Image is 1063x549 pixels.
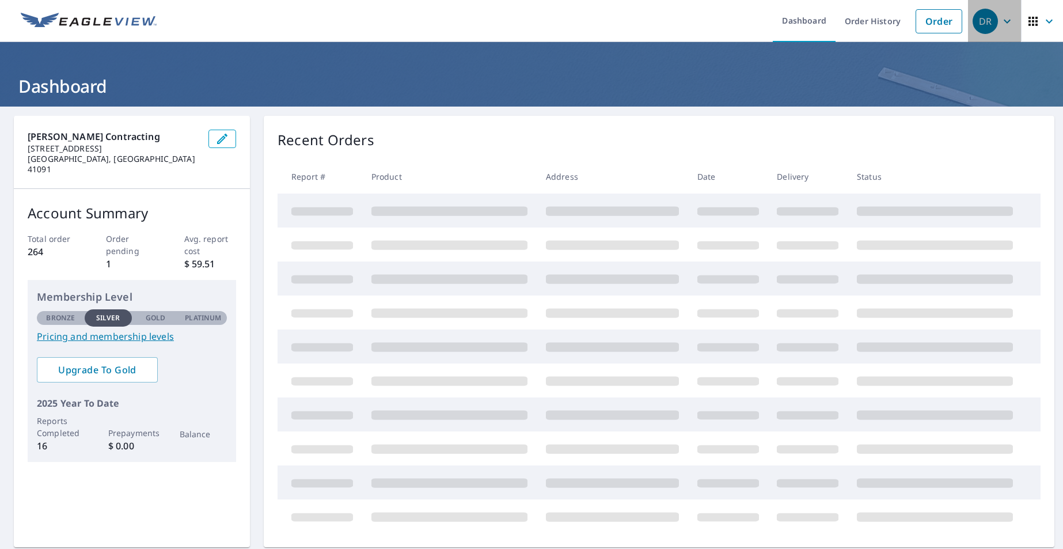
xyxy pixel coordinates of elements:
p: Total order [28,233,80,245]
p: [PERSON_NAME] Contracting [28,130,199,143]
p: Membership Level [37,289,227,305]
th: Report # [278,160,362,194]
p: $ 0.00 [108,439,156,453]
a: Upgrade To Gold [37,357,158,383]
img: EV Logo [21,13,157,30]
p: Balance [180,428,227,440]
p: Account Summary [28,203,236,224]
p: 264 [28,245,80,259]
p: Gold [146,313,165,323]
h1: Dashboard [14,74,1049,98]
th: Address [537,160,688,194]
p: Bronze [46,313,75,323]
th: Status [848,160,1022,194]
p: [STREET_ADDRESS] [28,143,199,154]
p: 2025 Year To Date [37,396,227,410]
a: Order [916,9,962,33]
div: DR [973,9,998,34]
p: [GEOGRAPHIC_DATA], [GEOGRAPHIC_DATA] 41091 [28,154,199,175]
p: Silver [96,313,120,323]
a: Pricing and membership levels [37,330,227,343]
p: Prepayments [108,427,156,439]
th: Product [362,160,537,194]
p: Avg. report cost [184,233,237,257]
p: Order pending [106,233,158,257]
p: Recent Orders [278,130,374,150]
th: Date [688,160,768,194]
p: Reports Completed [37,415,85,439]
th: Delivery [768,160,848,194]
p: $ 59.51 [184,257,237,271]
p: 1 [106,257,158,271]
p: 16 [37,439,85,453]
p: Platinum [185,313,221,323]
span: Upgrade To Gold [46,364,149,376]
